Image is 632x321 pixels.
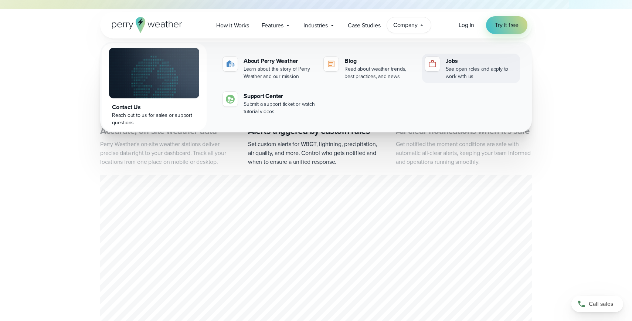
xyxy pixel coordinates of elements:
div: Jobs [446,57,517,65]
div: Support Center [244,92,315,101]
a: Call sales [571,296,623,312]
div: Submit a support ticket or watch tutorial videos [244,101,315,115]
p: Set custom alerts for WBGT, lightning, precipitation, air quality, and more. Control who gets not... [248,140,384,166]
a: Jobs See open roles and apply to work with us [422,54,520,83]
a: Blog Read about weather trends, best practices, and news [321,54,419,83]
div: About Perry Weather [244,57,315,65]
a: Log in [459,21,474,30]
img: about-icon.svg [226,60,235,68]
span: Case Studies [348,21,381,30]
a: About Perry Weather Learn about the story of Perry Weather and our mission [220,54,318,83]
div: See open roles and apply to work with us [446,65,517,80]
a: Contact Us Reach out to us for sales or support questions [102,43,207,131]
div: Reach out to us for sales or support questions [112,112,196,126]
div: Learn about the story of Perry Weather and our mission [244,65,315,80]
a: How it Works [210,18,255,33]
h3: Accurate, on-site weather data [100,125,236,137]
span: How it Works [216,21,249,30]
div: Read about weather trends, best practices, and news [344,65,416,80]
span: Company [393,21,418,30]
a: Support Center Submit a support ticket or watch tutorial videos [220,89,318,118]
span: Try it free [495,21,519,30]
img: jobs-icon-1.svg [428,60,437,68]
span: Log in [459,21,474,29]
span: Call sales [589,300,613,308]
span: Industries [303,21,328,30]
div: Contact Us [112,103,196,112]
img: contact-icon.svg [226,95,235,104]
span: Features [262,21,283,30]
div: Blog [344,57,416,65]
a: Try it free [486,16,527,34]
a: Case Studies [342,18,387,33]
h3: All-clear notifications when it’s safe [396,125,532,137]
img: blog-icon.svg [327,60,336,68]
p: Get notified the moment conditions are safe with automatic all-clear alerts, keeping your team in... [396,140,532,166]
h3: Alerts triggered by custom rules [248,125,384,137]
p: Perry Weather’s on-site weather stations deliver precise data right to your dashboard. Track all ... [100,140,236,166]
